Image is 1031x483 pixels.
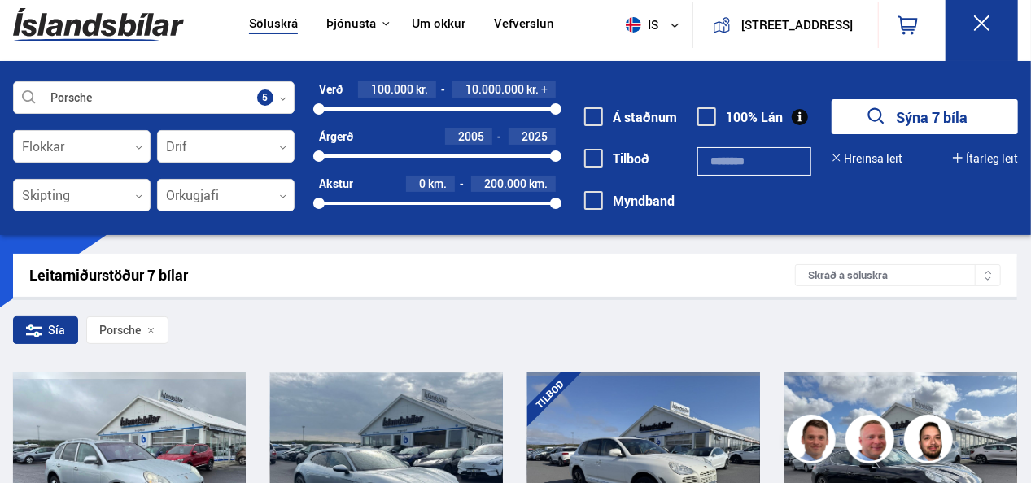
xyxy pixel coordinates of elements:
div: Sía [13,316,78,344]
span: 0 [419,176,426,191]
button: Hreinsa leit [832,152,903,165]
button: Open LiveChat chat widget [13,7,62,55]
span: km. [428,177,447,190]
span: + [541,83,548,96]
span: is [619,17,660,33]
span: 200.000 [484,176,526,191]
span: kr. [416,83,428,96]
span: kr. [526,83,539,96]
a: Söluskrá [249,16,298,33]
span: 2005 [458,128,484,144]
img: FbJEzSuNWCJXmdc-.webp [789,417,838,466]
button: Þjónusta [326,16,376,32]
button: Sýna 7 bíla [832,99,1018,134]
a: Um okkur [412,16,465,33]
span: 2025 [522,128,548,144]
button: [STREET_ADDRESS] [737,18,857,32]
span: Porsche [99,324,141,337]
div: Skráð á söluskrá [795,264,1000,286]
div: Árgerð [319,130,353,143]
span: km. [529,177,548,190]
button: is [619,1,692,49]
label: Tilboð [584,151,649,166]
label: 100% Lán [697,110,783,124]
a: [STREET_ADDRESS] [702,2,868,48]
img: siFngHWaQ9KaOqBr.png [848,417,897,466]
button: Ítarleg leit [953,152,1018,165]
div: Akstur [319,177,353,190]
div: Verð [319,83,343,96]
label: Myndband [584,194,675,208]
span: 10.000.000 [465,81,524,97]
a: Vefverslun [494,16,554,33]
img: svg+xml;base64,PHN2ZyB4bWxucz0iaHR0cDovL3d3dy53My5vcmcvMjAwMC9zdmciIHdpZHRoPSI1MTIiIGhlaWdodD0iNT... [626,17,641,33]
div: Leitarniðurstöður 7 bílar [29,267,795,284]
span: 100.000 [371,81,413,97]
img: nhp88E3Fdnt1Opn2.png [906,417,955,466]
label: Á staðnum [584,110,677,124]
